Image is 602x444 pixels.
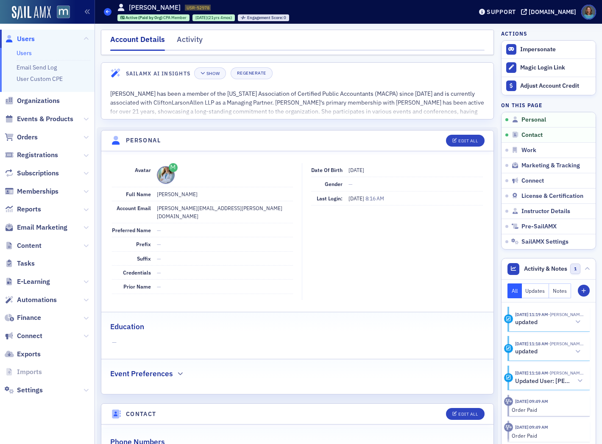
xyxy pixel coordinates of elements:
[317,195,343,202] span: Last Login:
[507,283,522,298] button: All
[5,259,35,268] a: Tasks
[195,15,232,20] div: (21yrs 4mos)
[515,424,548,430] time: 12/19/2024 09:49 AM
[17,259,35,268] span: Tasks
[17,96,60,105] span: Organizations
[515,377,573,385] h5: Updated User: [PERSON_NAME]
[247,15,284,20] span: Engagement Score :
[446,408,484,420] button: Edit All
[17,114,73,124] span: Events & Products
[446,135,484,147] button: Edit All
[194,67,226,79] button: Show
[5,277,50,286] a: E-Learning
[157,283,161,290] span: —
[195,15,207,20] span: [DATE]
[548,370,584,376] span: Natalie Antonakas
[123,283,151,290] span: Prior Name
[17,386,43,395] span: Settings
[157,201,293,223] dd: [PERSON_NAME][EMAIL_ADDRESS][PERSON_NAME][DOMAIN_NAME]
[17,350,41,359] span: Exports
[515,348,538,355] h5: updated
[504,397,513,406] div: Activity
[325,180,343,187] span: Gender
[110,34,165,51] div: Account Details
[524,264,567,273] span: Activity & Notes
[17,187,59,196] span: Memberships
[125,15,163,20] span: Active (Paid by Org)
[521,116,546,124] span: Personal
[126,410,156,419] h4: Contact
[110,321,144,332] h2: Education
[57,6,70,19] img: SailAMX
[521,147,536,154] span: Work
[231,67,273,79] button: Regenerate
[126,136,161,145] h4: Personal
[502,58,596,77] button: Magic Login Link
[521,177,544,185] span: Connect
[136,241,151,247] span: Prefix
[515,318,584,327] button: updated
[512,406,584,413] div: Order Paid
[5,223,67,232] a: Email Marketing
[126,69,190,77] h4: SailAMX AI Insights
[192,14,235,21] div: 2004-05-11 00:00:00
[515,377,584,386] button: Updated User: [PERSON_NAME]
[206,71,220,76] div: Show
[17,241,42,250] span: Content
[5,313,41,322] a: Finance
[123,269,151,276] span: Credentials
[17,150,58,160] span: Registrations
[504,314,513,323] div: Update
[5,114,73,124] a: Events & Products
[112,227,151,233] span: Preferred Name
[515,398,548,404] time: 12/19/2024 09:49 AM
[5,367,42,377] a: Imports
[17,331,42,341] span: Connect
[311,166,343,173] span: Date of Birth
[137,255,151,262] span: Suffix
[487,8,516,16] div: Support
[501,101,596,109] h4: On this page
[5,169,59,178] a: Subscriptions
[581,5,596,19] span: Profile
[515,311,548,317] time: 1/15/2025 11:19 AM
[17,169,59,178] span: Subscriptions
[157,241,161,247] span: —
[12,6,51,19] img: SailAMX
[17,64,57,71] a: Email Send Log
[521,162,580,169] span: Marketing & Tracking
[17,34,35,44] span: Users
[135,166,151,173] span: Avatar
[515,347,584,356] button: updated
[549,283,571,298] button: Notes
[502,77,596,95] a: Adjust Account Credit
[365,195,384,202] span: 8:16 AM
[520,82,591,90] div: Adjust Account Credit
[515,370,548,376] time: 1/15/2025 11:18 AM
[17,205,41,214] span: Reports
[5,133,38,142] a: Orders
[5,34,35,44] a: Users
[17,49,32,57] a: Users
[5,241,42,250] a: Content
[157,187,293,201] dd: [PERSON_NAME]
[112,338,483,347] span: —
[515,319,538,326] h5: updated
[17,223,67,232] span: Email Marketing
[157,227,161,233] span: —
[247,16,287,20] div: 0
[5,187,59,196] a: Memberships
[238,14,289,21] div: Engagement Score: 0
[521,192,583,200] span: License & Certification
[17,367,42,377] span: Imports
[521,223,557,230] span: Pre-SailAMX
[5,350,41,359] a: Exports
[521,208,570,215] span: Instructor Details
[521,238,569,246] span: SailAMX Settings
[157,255,161,262] span: —
[5,295,57,305] a: Automations
[504,423,513,432] div: Activity
[117,14,190,21] div: Active (Paid by Org): Active (Paid by Org): CPA Member
[17,295,57,305] span: Automations
[157,269,161,276] span: —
